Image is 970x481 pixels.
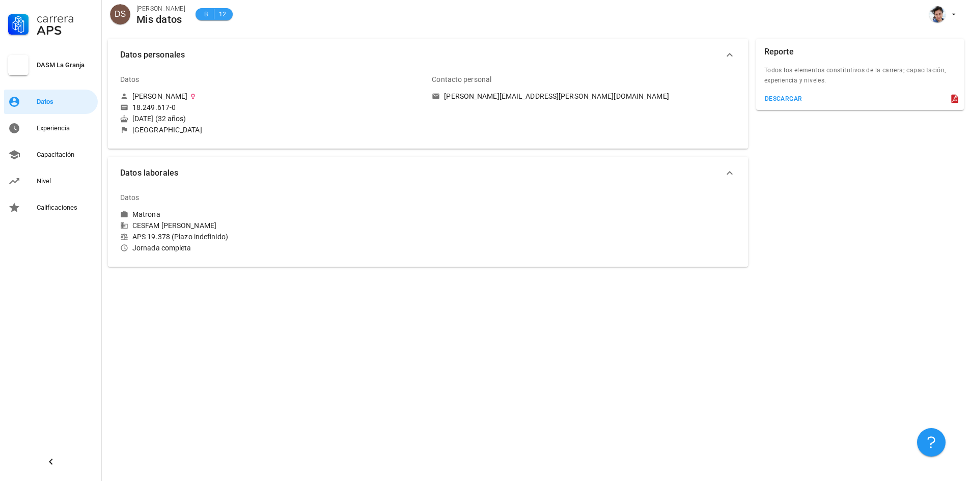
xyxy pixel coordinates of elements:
[132,125,202,134] div: [GEOGRAPHIC_DATA]
[760,92,807,106] button: descargar
[108,157,748,189] button: Datos laborales
[120,114,424,123] div: [DATE] (32 años)
[37,151,94,159] div: Capacitación
[4,195,98,220] a: Calificaciones
[37,24,94,37] div: APS
[120,185,140,210] div: Datos
[37,61,94,69] div: DASM La Granja
[37,12,94,24] div: Carrera
[4,143,98,167] a: Capacitación
[4,169,98,193] a: Nivel
[756,65,964,92] div: Todos los elementos constitutivos de la carrera; capacitación, experiencia y niveles.
[136,4,185,14] div: [PERSON_NAME]
[132,103,176,112] div: 18.249.617-0
[120,243,424,252] div: Jornada completa
[764,39,794,65] div: Reporte
[764,95,802,102] div: descargar
[120,221,424,230] div: CESFAM [PERSON_NAME]
[120,232,424,241] div: APS 19.378 (Plazo indefinido)
[4,116,98,140] a: Experiencia
[432,67,491,92] div: Contacto personal
[202,9,210,19] span: B
[218,9,227,19] span: 12
[120,48,724,62] span: Datos personales
[37,177,94,185] div: Nivel
[132,210,160,219] div: Matrona
[37,204,94,212] div: Calificaciones
[132,92,187,101] div: [PERSON_NAME]
[37,124,94,132] div: Experiencia
[110,4,130,24] div: avatar
[4,90,98,114] a: Datos
[444,92,669,101] div: [PERSON_NAME][EMAIL_ADDRESS][PERSON_NAME][DOMAIN_NAME]
[37,98,94,106] div: Datos
[120,67,140,92] div: Datos
[120,166,724,180] span: Datos laborales
[929,6,946,22] div: avatar
[115,4,126,24] span: DS
[136,14,185,25] div: Mis datos
[108,39,748,71] button: Datos personales
[432,92,735,101] a: [PERSON_NAME][EMAIL_ADDRESS][PERSON_NAME][DOMAIN_NAME]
